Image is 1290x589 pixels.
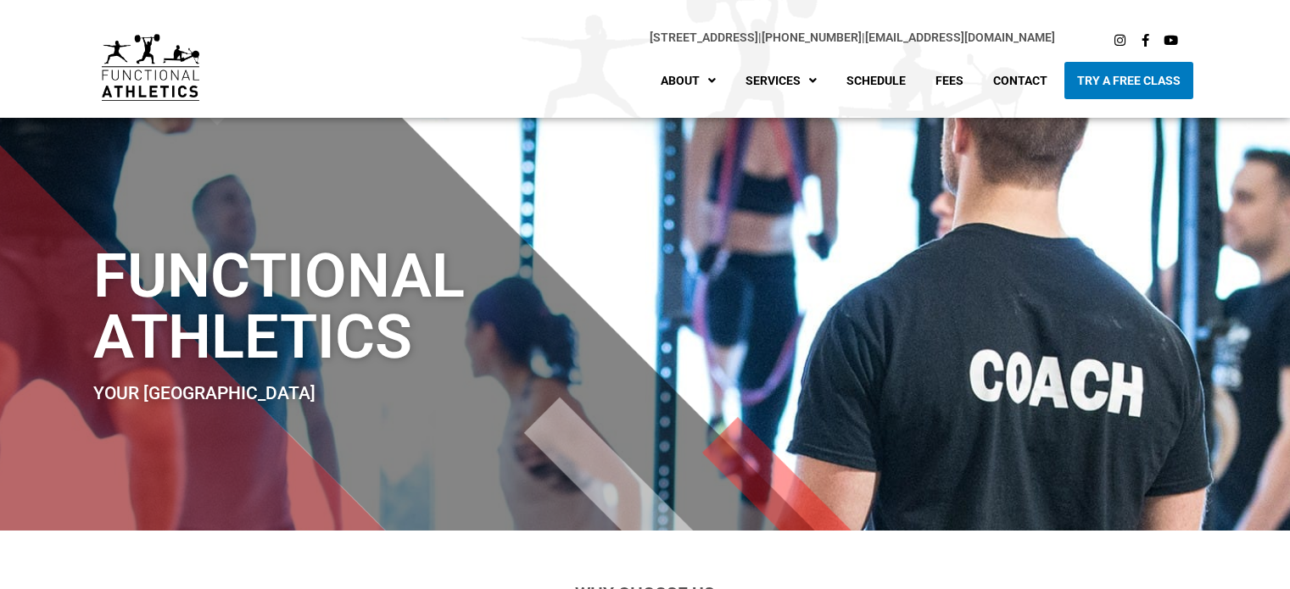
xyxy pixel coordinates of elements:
a: Try A Free Class [1064,62,1193,99]
h1: Functional Athletics [93,246,749,368]
a: Services [733,62,829,99]
a: [EMAIL_ADDRESS][DOMAIN_NAME] [865,31,1055,44]
a: [STREET_ADDRESS] [650,31,758,44]
a: Contact [980,62,1060,99]
span: | [650,31,762,44]
a: About [648,62,729,99]
p: | [233,28,1055,47]
img: default-logo [102,34,199,101]
a: Schedule [834,62,919,99]
a: Fees [923,62,976,99]
a: [PHONE_NUMBER] [762,31,862,44]
h2: Your [GEOGRAPHIC_DATA] [93,385,749,403]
